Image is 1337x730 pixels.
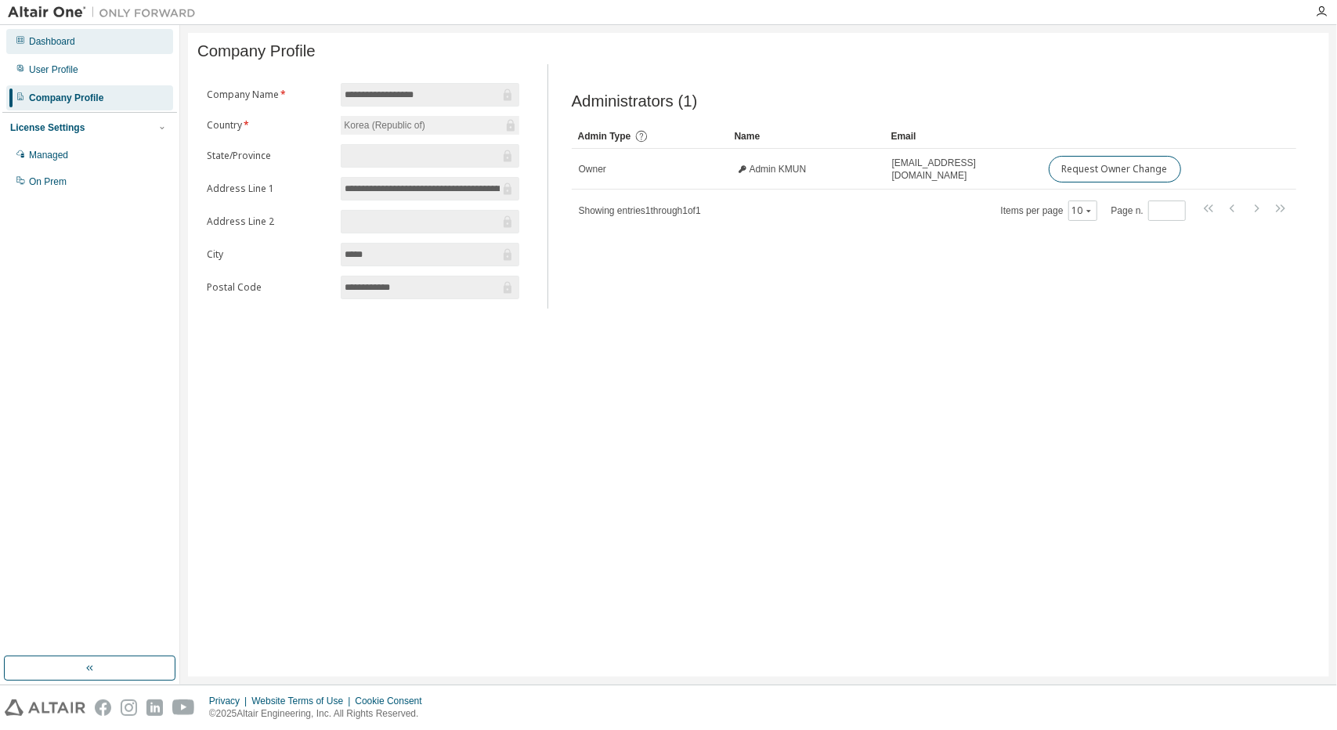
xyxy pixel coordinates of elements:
[172,699,195,716] img: youtube.svg
[207,89,331,101] label: Company Name
[29,63,78,76] div: User Profile
[251,695,355,707] div: Website Terms of Use
[121,699,137,716] img: instagram.svg
[579,163,606,175] span: Owner
[1111,201,1186,221] span: Page n.
[207,150,331,162] label: State/Province
[578,131,631,142] span: Admin Type
[197,42,316,60] span: Company Profile
[8,5,204,20] img: Altair One
[1072,204,1093,217] button: 10
[207,248,331,261] label: City
[579,205,701,216] span: Showing entries 1 through 1 of 1
[355,695,431,707] div: Cookie Consent
[750,163,807,175] span: Admin KMUN
[10,121,85,134] div: License Settings
[146,699,163,716] img: linkedin.svg
[207,119,331,132] label: Country
[1049,156,1181,182] button: Request Owner Change
[892,157,1035,182] span: [EMAIL_ADDRESS][DOMAIN_NAME]
[5,699,85,716] img: altair_logo.svg
[29,35,75,48] div: Dashboard
[207,182,331,195] label: Address Line 1
[209,695,251,707] div: Privacy
[29,175,67,188] div: On Prem
[95,699,111,716] img: facebook.svg
[341,116,519,135] div: Korea (Republic of)
[1001,201,1097,221] span: Items per page
[341,117,427,134] div: Korea (Republic of)
[891,124,1035,149] div: Email
[207,281,331,294] label: Postal Code
[207,215,331,228] label: Address Line 2
[29,92,103,104] div: Company Profile
[572,92,698,110] span: Administrators (1)
[29,149,68,161] div: Managed
[209,707,432,721] p: © 2025 Altair Engineering, Inc. All Rights Reserved.
[735,124,879,149] div: Name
